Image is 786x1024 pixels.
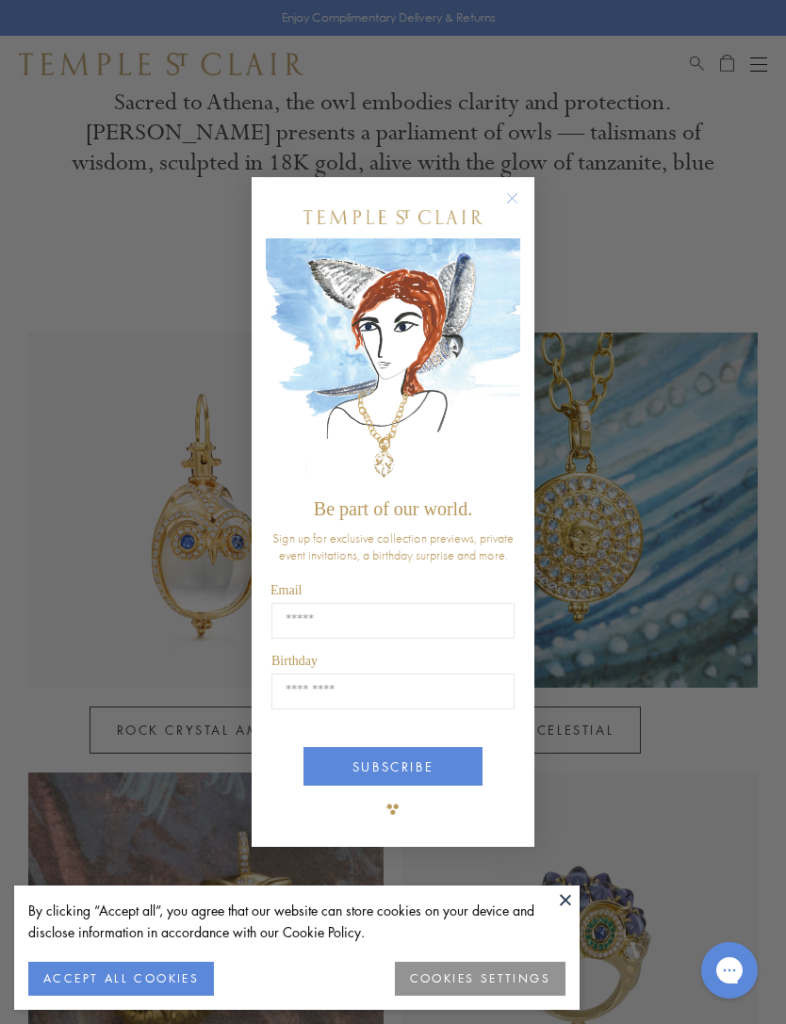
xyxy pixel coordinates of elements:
[28,900,565,943] div: By clicking “Accept all”, you agree that our website can store cookies on your device and disclos...
[692,935,767,1005] iframe: Gorgias live chat messenger
[510,196,533,219] button: Close dialog
[28,962,214,996] button: ACCEPT ALL COOKIES
[374,790,412,828] img: TSC
[270,583,302,597] span: Email
[314,498,472,519] span: Be part of our world.
[266,238,520,490] img: c4a9eb12-d91a-4d4a-8ee0-386386f4f338.jpeg
[303,210,483,224] img: Temple St. Clair
[271,654,318,668] span: Birthday
[395,962,565,996] button: COOKIES SETTINGS
[272,529,514,563] span: Sign up for exclusive collection previews, private event invitations, a birthday surprise and more.
[303,747,483,786] button: SUBSCRIBE
[271,603,515,639] input: Email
